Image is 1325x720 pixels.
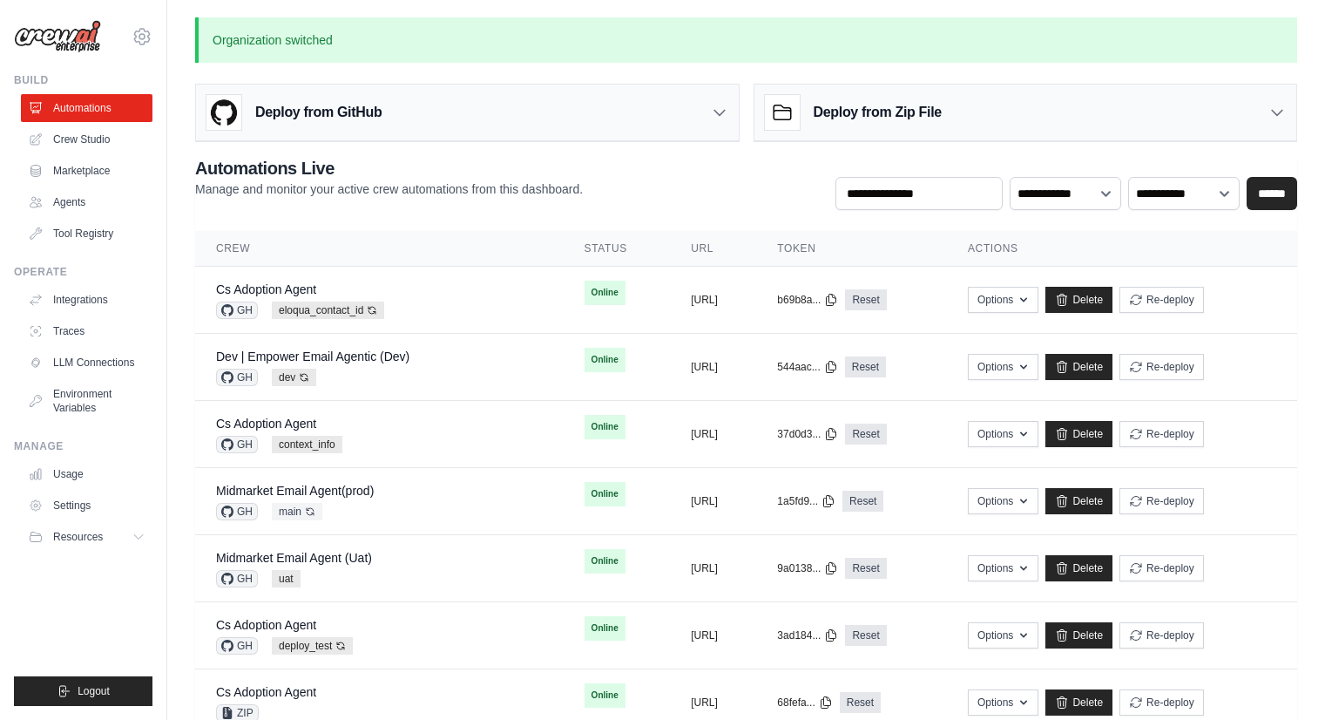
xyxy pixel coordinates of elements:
[968,287,1038,313] button: Options
[272,369,316,386] span: dev
[845,558,886,579] a: Reset
[777,360,837,374] button: 544aac...
[21,492,152,520] a: Settings
[585,616,625,641] span: Online
[585,281,625,305] span: Online
[585,683,625,708] span: Online
[14,676,152,706] button: Logout
[814,102,942,123] h3: Deploy from Zip File
[21,286,152,314] a: Integrations
[216,618,316,632] a: Cs Adoption Agent
[585,415,625,439] span: Online
[216,484,374,498] a: Midmarket Email Agent(prod)
[216,637,258,655] span: GH
[845,357,886,377] a: Reset
[195,156,583,180] h2: Automations Live
[21,94,152,122] a: Automations
[1119,689,1204,716] button: Re-deploy
[1045,622,1112,649] a: Delete
[1045,488,1112,514] a: Delete
[21,460,152,488] a: Usage
[1119,622,1204,649] button: Re-deploy
[1045,421,1112,447] a: Delete
[195,180,583,198] p: Manage and monitor your active crew automations from this dashboard.
[947,231,1297,267] th: Actions
[216,570,258,588] span: GH
[756,231,947,267] th: Token
[21,220,152,248] a: Tool Registry
[1119,421,1204,447] button: Re-deploy
[1119,555,1204,581] button: Re-deploy
[968,421,1038,447] button: Options
[670,231,756,267] th: URL
[53,530,103,544] span: Resources
[272,436,342,453] span: context_info
[14,73,152,87] div: Build
[968,488,1038,514] button: Options
[216,302,258,319] span: GH
[968,622,1038,649] button: Options
[216,369,258,386] span: GH
[777,628,838,642] button: 3ad184...
[777,696,832,710] button: 68fefa...
[21,317,152,345] a: Traces
[968,555,1038,581] button: Options
[842,491,883,512] a: Reset
[1045,287,1112,313] a: Delete
[216,436,258,453] span: GH
[14,265,152,279] div: Operate
[14,439,152,453] div: Manage
[1045,689,1112,716] a: Delete
[216,350,409,363] a: Dev | Empower Email Agentic (Dev)
[272,503,322,520] span: main
[255,102,382,123] h3: Deploy from GitHub
[272,570,301,588] span: uat
[845,289,886,310] a: Reset
[840,692,881,713] a: Reset
[777,561,838,575] button: 9a0138...
[1045,354,1112,380] a: Delete
[78,684,110,698] span: Logout
[968,354,1038,380] button: Options
[585,348,625,372] span: Online
[968,689,1038,716] button: Options
[845,424,886,445] a: Reset
[777,427,838,441] button: 37d0d3...
[21,126,152,153] a: Crew Studio
[1045,555,1112,581] a: Delete
[1119,354,1204,380] button: Re-deploy
[845,625,886,646] a: Reset
[216,551,372,565] a: Midmarket Email Agent (Uat)
[216,282,316,296] a: Cs Adoption Agent
[585,482,625,506] span: Online
[21,380,152,422] a: Environment Variables
[272,637,353,655] span: deploy_test
[195,17,1297,63] p: Organization switched
[777,494,835,508] button: 1a5fd9...
[585,549,625,574] span: Online
[1119,287,1204,313] button: Re-deploy
[21,349,152,377] a: LLM Connections
[216,503,258,520] span: GH
[777,293,838,307] button: b69b8a...
[206,95,241,130] img: GitHub Logo
[216,685,316,699] a: Cs Adoption Agent
[14,20,101,53] img: Logo
[564,231,671,267] th: Status
[216,417,316,431] a: Cs Adoption Agent
[21,523,152,551] button: Resources
[1119,488,1204,514] button: Re-deploy
[195,231,564,267] th: Crew
[21,157,152,185] a: Marketplace
[272,302,384,319] span: eloqua_contact_id
[21,188,152,216] a: Agents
